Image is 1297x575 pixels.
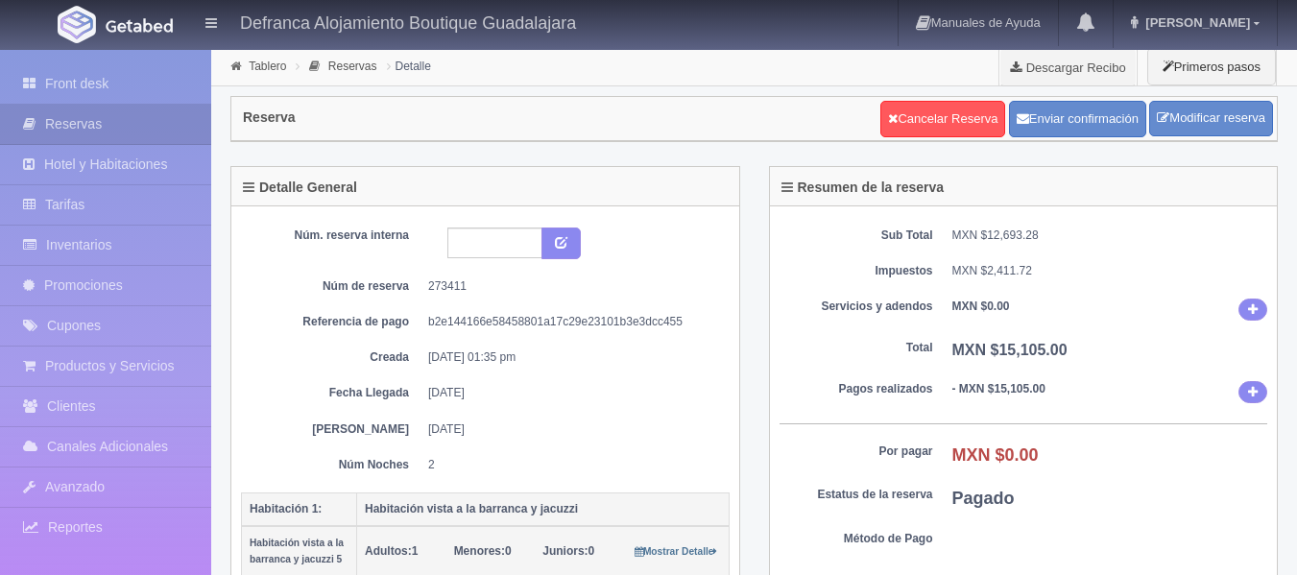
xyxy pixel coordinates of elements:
h4: Detalle General [243,180,357,195]
strong: Adultos: [365,544,412,558]
a: Reservas [328,60,377,73]
dt: Método de Pago [780,531,933,547]
dd: 273411 [428,278,715,295]
small: Mostrar Detalle [635,546,718,557]
dd: b2e144166e58458801a17c29e23101b3e3dcc455 [428,314,715,330]
a: Modificar reserva [1149,101,1273,136]
dd: MXN $12,693.28 [952,228,1268,244]
b: Pagado [952,489,1015,508]
h4: Resumen de la reserva [781,180,945,195]
span: 0 [542,544,594,558]
dt: Impuestos [780,263,933,279]
a: Mostrar Detalle [635,544,718,558]
b: MXN $0.00 [952,299,1010,313]
h4: Defranca Alojamiento Boutique Guadalajara [240,10,576,34]
th: Habitación vista a la barranca y jacuzzi [357,492,730,526]
span: 0 [454,544,512,558]
dt: Sub Total [780,228,933,244]
strong: Menores: [454,544,505,558]
a: Tablero [249,60,286,73]
a: Descargar Recibo [999,48,1137,86]
dt: Núm. reserva interna [255,228,409,244]
dd: [DATE] 01:35 pm [428,349,715,366]
strong: Juniors: [542,544,588,558]
dd: 2 [428,457,715,473]
span: [PERSON_NAME] [1141,15,1250,30]
dt: [PERSON_NAME] [255,421,409,438]
b: MXN $0.00 [952,445,1039,465]
li: Detalle [382,57,436,75]
a: Cancelar Reserva [880,101,1005,137]
dt: Pagos realizados [780,381,933,397]
span: 1 [365,544,418,558]
b: MXN $15,105.00 [952,342,1068,358]
dt: Por pagar [780,443,933,460]
b: Habitación 1: [250,502,322,515]
small: Habitación vista a la barranca y jacuzzi 5 [250,538,344,564]
dt: Creada [255,349,409,366]
dt: Núm Noches [255,457,409,473]
img: Getabed [106,18,173,33]
dt: Servicios y adendos [780,299,933,315]
dt: Fecha Llegada [255,385,409,401]
dt: Estatus de la reserva [780,487,933,503]
dd: MXN $2,411.72 [952,263,1268,279]
img: Getabed [58,6,96,43]
dt: Núm de reserva [255,278,409,295]
dd: [DATE] [428,385,715,401]
dt: Total [780,340,933,356]
h4: Reserva [243,110,296,125]
button: Primeros pasos [1147,48,1276,85]
dd: [DATE] [428,421,715,438]
b: - MXN $15,105.00 [952,382,1045,395]
button: Enviar confirmación [1009,101,1146,137]
dt: Referencia de pago [255,314,409,330]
